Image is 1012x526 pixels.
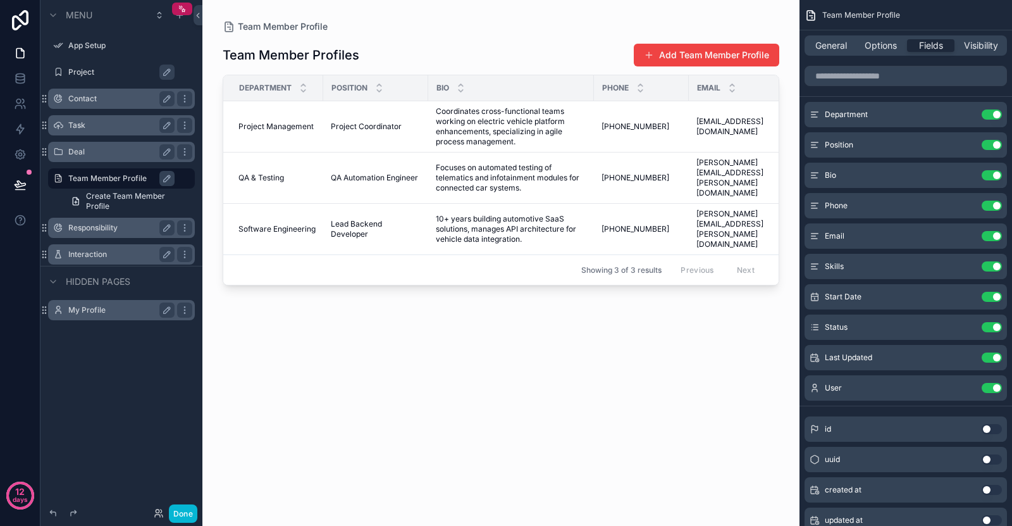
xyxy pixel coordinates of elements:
[581,265,662,275] span: Showing 3 of 3 results
[825,454,840,465] span: uuid
[825,292,861,302] span: Start Date
[68,120,170,130] label: Task
[825,170,836,180] span: Bio
[15,485,25,498] p: 12
[825,110,868,120] span: Department
[697,83,720,93] span: Email
[825,424,831,434] span: id
[66,9,92,22] span: Menu
[86,191,187,211] span: Create Team Member Profile
[964,39,998,52] span: Visibility
[602,83,629,93] span: Phone
[13,491,28,508] p: days
[68,223,170,233] label: Responsibility
[68,305,170,315] label: My Profile
[63,191,195,211] a: Create Team Member Profile
[815,39,847,52] span: General
[239,83,292,93] span: Department
[822,10,900,20] span: Team Member Profile
[68,67,187,77] label: Project
[825,383,842,393] span: User
[825,201,848,211] span: Phone
[169,504,197,523] button: Done
[919,39,943,52] span: Fields
[66,275,130,288] span: Hidden pages
[68,249,170,260] label: Interaction
[825,353,872,363] span: Last Updated
[68,94,170,104] label: Contact
[68,147,170,157] label: Deal
[436,83,449,93] span: Bio
[68,173,187,184] label: Team Member Profile
[825,140,853,150] span: Position
[825,485,861,495] span: created at
[68,41,192,51] label: App Setup
[825,231,844,241] span: Email
[825,322,848,332] span: Status
[865,39,897,52] span: Options
[331,83,367,93] span: Position
[825,261,844,272] span: Skills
